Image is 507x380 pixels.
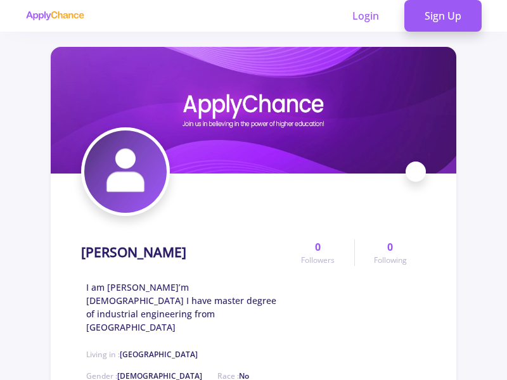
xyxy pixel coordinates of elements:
span: Following [374,255,407,266]
img: Anita Golmohammadicover image [51,47,456,174]
span: 0 [315,239,321,255]
span: [GEOGRAPHIC_DATA] [120,349,198,360]
img: applychance logo text only [25,11,84,21]
h1: [PERSON_NAME] [81,244,186,260]
img: Anita Golmohammadiavatar [84,130,167,213]
span: Followers [301,255,335,266]
span: I am [PERSON_NAME]’m [DEMOGRAPHIC_DATA] I have master degree of industrial engineering from [GEOG... [86,281,282,334]
a: 0Following [354,239,426,266]
span: Living in : [86,349,198,360]
a: 0Followers [282,239,354,266]
span: 0 [387,239,393,255]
